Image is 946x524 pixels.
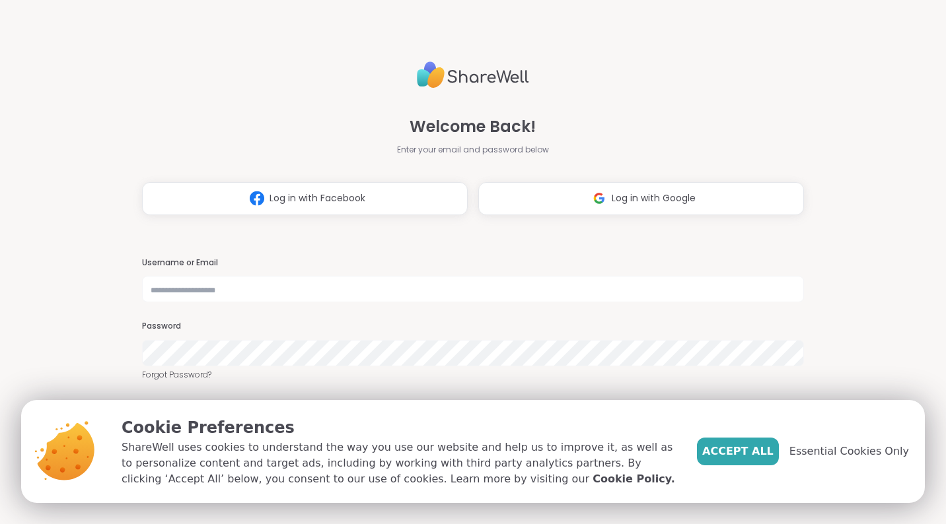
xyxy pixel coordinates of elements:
p: Cookie Preferences [122,416,676,440]
img: ShareWell Logomark [244,186,270,211]
img: ShareWell Logomark [587,186,612,211]
span: Welcome Back! [410,115,536,139]
span: Enter your email and password below [397,144,549,156]
a: Cookie Policy. [593,471,674,487]
span: Essential Cookies Only [789,443,909,459]
p: ShareWell uses cookies to understand the way you use our website and help us to improve it, as we... [122,440,676,487]
button: Log in with Google [478,182,804,215]
span: Accept All [702,443,774,459]
button: Log in with Facebook [142,182,468,215]
h3: Username or Email [142,257,804,269]
button: Accept All [697,438,779,465]
h3: Password [142,321,804,332]
a: Forgot Password? [142,369,804,381]
span: Log in with Facebook [270,191,365,205]
span: Log in with Google [612,191,696,205]
img: ShareWell Logo [417,56,529,94]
